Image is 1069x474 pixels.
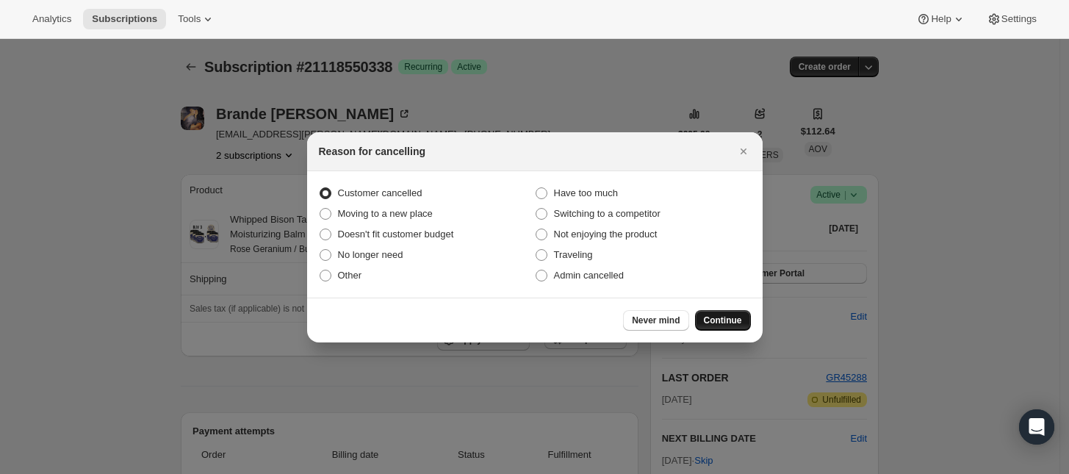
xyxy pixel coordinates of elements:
[338,229,454,240] span: Doesn't fit customer budget
[319,144,425,159] h2: Reason for cancelling
[338,249,403,260] span: No longer need
[1001,13,1037,25] span: Settings
[338,187,422,198] span: Customer cancelled
[632,315,680,326] span: Never mind
[24,9,80,29] button: Analytics
[623,310,688,331] button: Never mind
[169,9,224,29] button: Tools
[554,249,593,260] span: Traveling
[92,13,157,25] span: Subscriptions
[931,13,951,25] span: Help
[554,270,624,281] span: Admin cancelled
[1019,409,1054,445] div: Open Intercom Messenger
[733,141,754,162] button: Close
[338,208,433,219] span: Moving to a new place
[178,13,201,25] span: Tools
[907,9,974,29] button: Help
[704,315,742,326] span: Continue
[978,9,1045,29] button: Settings
[554,208,661,219] span: Switching to a competitor
[32,13,71,25] span: Analytics
[554,187,618,198] span: Have too much
[83,9,166,29] button: Subscriptions
[554,229,658,240] span: Not enjoying the product
[695,310,751,331] button: Continue
[338,270,362,281] span: Other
